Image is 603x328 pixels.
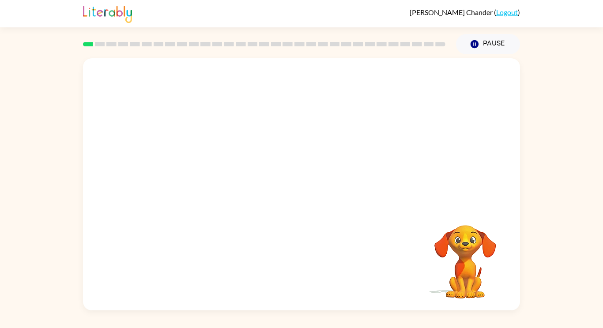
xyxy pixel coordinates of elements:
span: [PERSON_NAME] Chander [410,8,494,16]
img: Literably [83,4,132,23]
a: Logout [496,8,518,16]
div: ( ) [410,8,520,16]
button: Pause [456,34,520,54]
video: Your browser must support playing .mp4 files to use Literably. Please try using another browser. [421,211,509,300]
